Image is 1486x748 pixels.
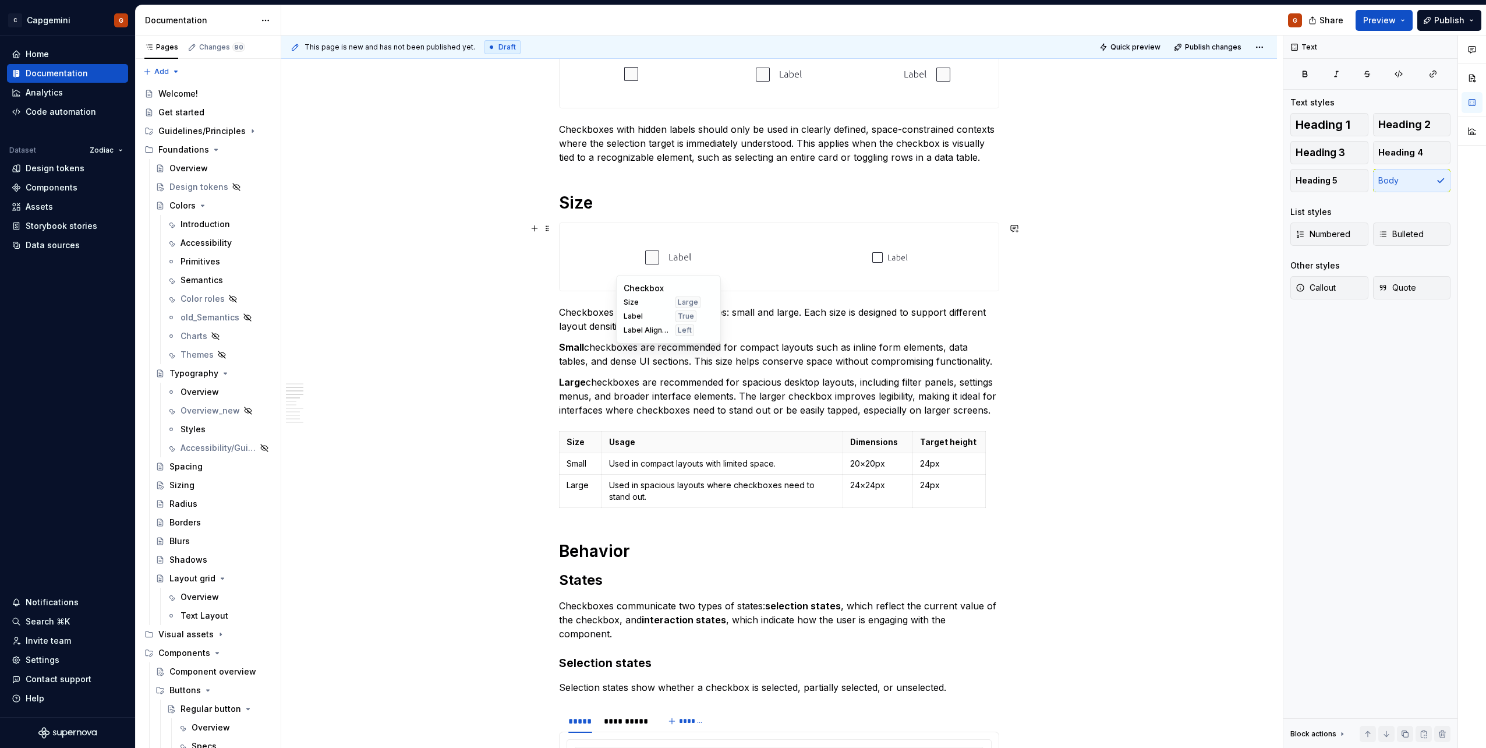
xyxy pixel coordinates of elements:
div: Overview [181,591,219,603]
button: Notifications [7,593,128,612]
span: Label Alignment [624,326,668,335]
div: Blurs [169,535,190,547]
button: Heading 3 [1290,141,1368,164]
h1: Size [559,192,999,213]
div: C [8,13,22,27]
button: Zodiac [84,142,128,158]
div: Foundations [158,144,209,156]
div: Components [140,644,276,662]
div: Semantics [181,274,223,286]
span: Large [678,298,698,307]
a: Themes [162,345,276,364]
button: Heading 2 [1373,113,1451,136]
div: List styles [1290,206,1332,218]
button: Heading 1 [1290,113,1368,136]
a: Settings [7,651,128,669]
div: Checkbox [624,283,713,294]
div: Code automation [26,106,96,118]
div: Color roles [181,293,225,305]
p: 24px [920,479,978,491]
a: Storybook stories [7,217,128,235]
a: Home [7,45,128,63]
div: Sizing [169,479,194,491]
strong: Dimensions [850,437,898,447]
span: Publish [1434,15,1464,26]
div: Component overview [169,666,256,678]
div: old_Semantics [181,312,239,323]
div: Pages [144,43,178,52]
div: Storybook stories [26,220,97,232]
a: Get started [140,103,276,122]
span: Size [624,298,668,307]
div: Accessibility/Guide [181,442,256,454]
span: Left [678,326,692,335]
span: 90 [232,43,245,52]
div: Radius [169,498,197,510]
span: Preview [1363,15,1396,26]
button: Heading 4 [1373,141,1451,164]
div: Regular button [181,703,241,715]
button: Publish [1417,10,1481,31]
div: Accessibility [181,237,232,249]
button: CCapgeminiG [2,8,133,33]
span: Add [154,67,169,76]
div: Block actions [1290,726,1347,742]
span: Heading 2 [1378,119,1431,130]
a: Assets [7,197,128,216]
button: Search ⌘K [7,612,128,631]
h1: Behavior [559,541,999,562]
div: Shadows [169,554,207,566]
button: Numbered [1290,223,1368,246]
a: Component overview [151,662,276,681]
p: Used in compact layouts with limited space. [609,458,836,470]
div: Text Layout [181,610,228,622]
a: Borders [151,513,276,532]
a: Design tokens [151,178,276,196]
button: Contact support [7,670,128,689]
div: Buttons [151,681,276,700]
a: Semantics [162,271,276,290]
div: Contact support [26,673,91,685]
button: Publish changes [1170,39,1247,55]
div: Welcome! [158,88,198,100]
span: Heading 3 [1296,147,1345,158]
div: Invite team [26,635,71,647]
div: Components [26,182,77,193]
span: Zodiac [90,146,114,155]
div: Foundations [140,140,276,159]
div: Changes [199,43,245,52]
a: Typography [151,364,276,383]
div: Notifications [26,597,79,608]
div: Dataset [9,146,36,155]
div: Capgemini [27,15,70,26]
a: Styles [162,420,276,439]
strong: Size [567,437,585,447]
strong: Usage [609,437,635,447]
a: Overview [162,383,276,401]
div: Charts [181,330,207,342]
div: Layout grid [169,573,215,584]
strong: selection states [765,600,841,612]
div: Themes [181,349,214,361]
a: Components [7,178,128,197]
a: Supernova Logo [38,727,97,739]
div: Introduction [181,218,230,230]
div: Overview [181,386,219,398]
strong: Large [559,376,586,388]
a: Code automation [7,103,128,121]
div: Visual assets [140,625,276,644]
div: Typography [169,368,218,379]
p: 20×20px [850,458,905,470]
div: Documentation [26,68,88,79]
a: Overview [173,718,276,737]
a: Blurs [151,532,276,551]
a: Layout grid [151,569,276,588]
strong: Small [559,341,584,353]
p: Used in spacious layouts where checkboxes need to stand out. [609,479,836,503]
div: Primitives [181,256,220,267]
div: G [1293,16,1297,25]
a: Welcome! [140,84,276,103]
button: Bulleted [1373,223,1451,246]
div: Design tokens [26,163,84,174]
div: Buttons [169,685,201,696]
